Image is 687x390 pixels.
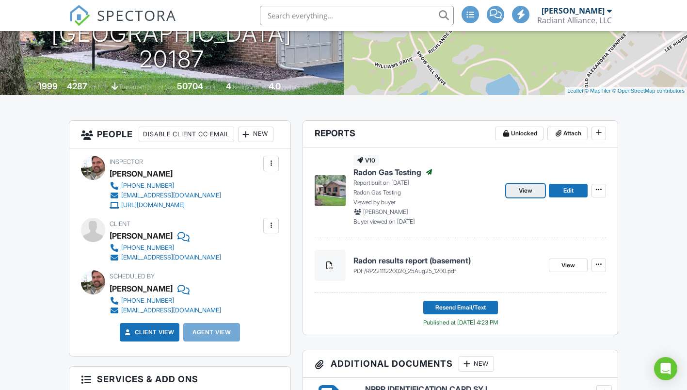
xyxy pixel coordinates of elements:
h3: Additional Documents [303,350,618,378]
div: [EMAIL_ADDRESS][DOMAIN_NAME] [121,254,221,261]
div: | [565,87,687,95]
span: bathrooms [282,83,310,91]
span: Lot Size [155,83,176,91]
div: Radiant Alliance, LLC [537,16,612,25]
span: SPECTORA [97,5,176,25]
a: [EMAIL_ADDRESS][DOMAIN_NAME] [110,253,221,262]
a: © MapTiler [585,88,611,94]
div: New [459,356,494,372]
span: Built [26,83,37,91]
a: [PHONE_NUMBER] [110,243,221,253]
div: [URL][DOMAIN_NAME] [121,201,185,209]
span: bedrooms [233,83,259,91]
div: [PERSON_NAME] [110,228,173,243]
a: [PHONE_NUMBER] [110,296,221,306]
div: Open Intercom Messenger [654,357,677,380]
div: Disable Client CC Email [139,127,234,142]
div: 50704 [177,81,203,91]
span: sq.ft. [205,83,217,91]
span: Client [110,220,130,227]
span: Inspector [110,158,143,165]
span: sq. ft. [89,83,102,91]
div: 4.0 [269,81,281,91]
h3: People [69,121,290,148]
div: [PHONE_NUMBER] [121,297,174,305]
div: [PERSON_NAME] [110,281,173,296]
div: [PERSON_NAME] [110,166,173,181]
a: SPECTORA [69,13,176,33]
div: [EMAIL_ADDRESS][DOMAIN_NAME] [121,307,221,314]
a: Leaflet [567,88,583,94]
a: Client View [123,327,175,337]
div: [PHONE_NUMBER] [121,182,174,190]
span: Scheduled By [110,273,155,280]
div: 1999 [38,81,58,91]
div: [PHONE_NUMBER] [121,244,174,252]
a: [URL][DOMAIN_NAME] [110,200,221,210]
a: [EMAIL_ADDRESS][DOMAIN_NAME] [110,191,221,200]
a: [PHONE_NUMBER] [110,181,221,191]
div: New [238,127,273,142]
div: 4287 [67,81,87,91]
input: Search everything... [260,6,454,25]
div: [PERSON_NAME] [542,6,605,16]
span: basement [120,83,146,91]
div: [EMAIL_ADDRESS][DOMAIN_NAME] [121,192,221,199]
a: [EMAIL_ADDRESS][DOMAIN_NAME] [110,306,221,315]
div: 4 [226,81,231,91]
a: © OpenStreetMap contributors [612,88,685,94]
img: The Best Home Inspection Software - Spectora [69,5,90,26]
